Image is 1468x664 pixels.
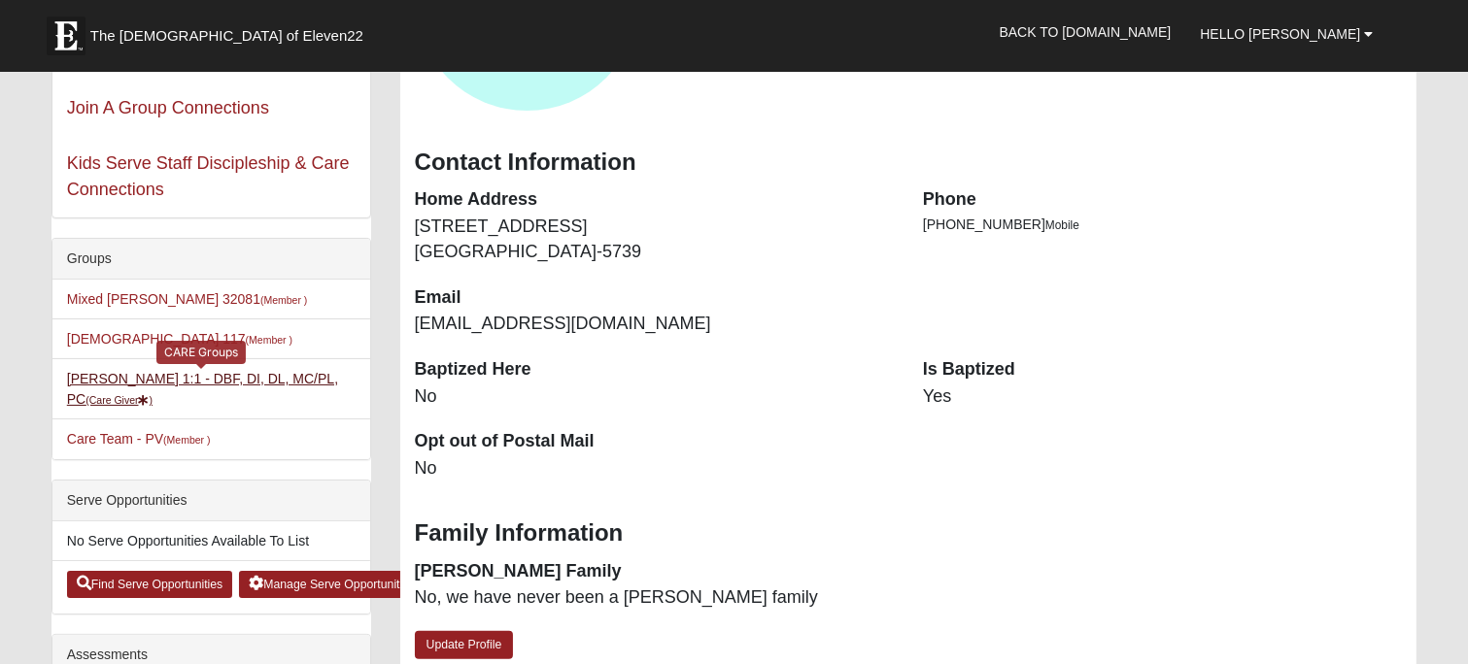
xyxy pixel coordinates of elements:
[239,571,425,598] a: Manage Serve Opportunities
[923,187,1402,213] dt: Phone
[37,7,426,55] a: The [DEMOGRAPHIC_DATA] of Eleven22
[67,153,350,199] a: Kids Serve Staff Discipleship & Care Connections
[415,357,894,382] dt: Baptized Here
[923,384,1402,410] dd: Yes
[415,559,894,584] dt: [PERSON_NAME] Family
[47,17,85,55] img: Eleven22 logo
[415,149,1403,177] h3: Contact Information
[1045,218,1079,232] span: Mobile
[67,98,269,117] a: Join A Group Connections
[90,26,363,46] span: The [DEMOGRAPHIC_DATA] of Eleven22
[415,519,1403,548] h3: Family Information
[985,8,1186,56] a: Back to [DOMAIN_NAME]
[52,239,370,280] div: Groups
[415,384,894,410] dd: No
[415,285,894,311] dt: Email
[415,585,894,611] dd: No, we have never been a [PERSON_NAME] family
[1200,26,1360,42] span: Hello [PERSON_NAME]
[415,215,894,264] dd: [STREET_ADDRESS] [GEOGRAPHIC_DATA]-5739
[67,431,211,447] a: Care Team - PV(Member )
[923,357,1402,382] dt: Is Baptized
[52,521,370,561] li: No Serve Opportunities Available To List
[156,341,246,363] div: CARE Groups
[67,331,292,347] a: [DEMOGRAPHIC_DATA] 117(Member )
[1185,10,1387,58] a: Hello [PERSON_NAME]
[415,312,894,337] dd: [EMAIL_ADDRESS][DOMAIN_NAME]
[415,456,894,481] dd: No
[163,434,210,446] small: (Member )
[52,481,370,521] div: Serve Opportunities
[67,371,338,407] a: [PERSON_NAME] 1:1 - DBF, DI, DL, MC/PL, PC(Care Giver)
[246,334,292,346] small: (Member )
[67,571,233,598] a: Find Serve Opportunities
[415,631,514,659] a: Update Profile
[85,394,153,406] small: (Care Giver )
[923,215,1402,235] li: [PHONE_NUMBER]
[67,291,308,307] a: Mixed [PERSON_NAME] 32081(Member )
[415,187,894,213] dt: Home Address
[260,294,307,306] small: (Member )
[415,429,894,454] dt: Opt out of Postal Mail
